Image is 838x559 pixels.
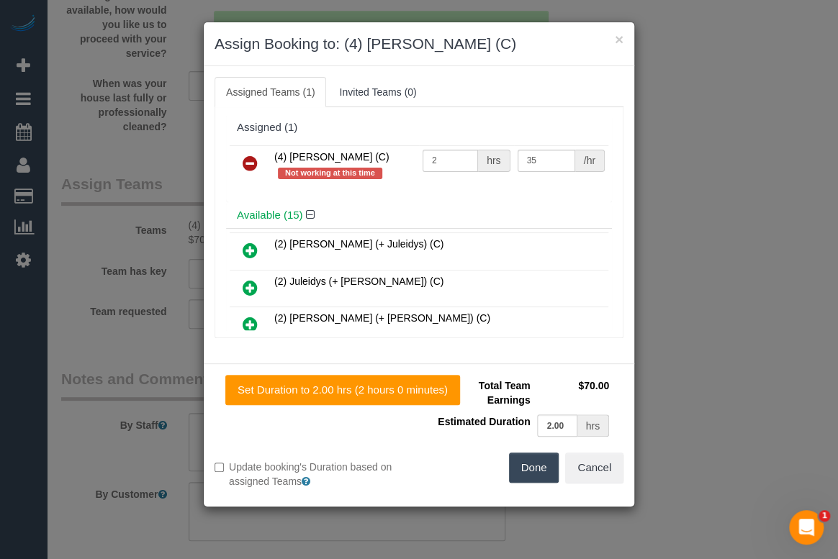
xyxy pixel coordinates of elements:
span: (2) [PERSON_NAME] (+ [PERSON_NAME]) (C) [274,312,490,324]
iframe: Intercom live chat [789,510,824,545]
a: Invited Teams (0) [328,77,428,107]
h3: Assign Booking to: (4) [PERSON_NAME] (C) [215,33,623,55]
span: (4) [PERSON_NAME] (C) [274,151,389,163]
td: Total Team Earnings [430,375,533,411]
button: × [615,32,623,47]
div: Assigned (1) [237,122,601,134]
button: Cancel [565,453,623,483]
div: /hr [575,150,605,172]
span: Not working at this time [278,168,382,179]
label: Update booking's Duration based on assigned Teams [215,460,408,488]
span: 1 [819,510,830,522]
span: (2) [PERSON_NAME] (+ Juleidys) (C) [274,238,443,250]
button: Done [509,453,559,483]
input: Update booking's Duration based on assigned Teams [215,463,224,472]
h4: Available (15) [237,209,601,222]
a: Assigned Teams (1) [215,77,326,107]
button: Set Duration to 2.00 hrs (2 hours 0 minutes) [225,375,460,405]
span: Estimated Duration [438,416,530,427]
div: hrs [478,150,510,172]
td: $70.00 [533,375,613,411]
div: hrs [577,414,609,437]
span: (2) Juleidys (+ [PERSON_NAME]) (C) [274,276,443,287]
